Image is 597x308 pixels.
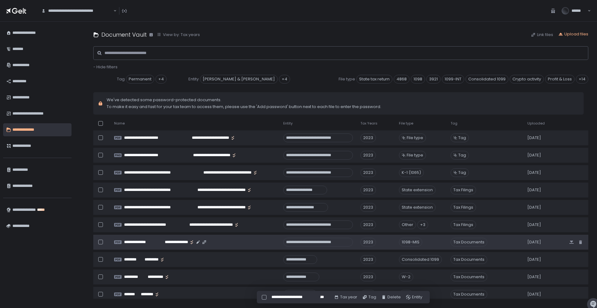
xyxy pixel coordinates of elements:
[527,239,541,245] span: [DATE]
[527,187,541,193] span: [DATE]
[399,121,413,126] span: File type
[510,75,544,84] span: Crypto activity
[394,75,410,84] span: 4868
[126,75,154,84] span: Permanent
[188,76,199,82] span: Entity
[399,168,424,177] div: K-1 (1065)
[576,75,588,84] div: +14
[406,294,422,300] button: Entity
[399,255,442,264] div: Consolidated 1099
[399,203,436,212] div: State extension
[360,134,376,142] div: 2023
[360,121,377,126] span: Tax Years
[527,135,541,141] span: [DATE]
[442,75,464,84] span: 1099-INT
[527,152,541,158] span: [DATE]
[101,30,147,39] h1: Document Vault
[93,64,118,70] button: - Hide filters
[360,151,376,160] div: 2023
[360,168,376,177] div: 2023
[417,220,428,229] div: +3
[527,274,541,280] span: [DATE]
[157,32,200,38] button: View by: Tax years
[527,205,541,210] span: [DATE]
[527,292,541,297] span: [DATE]
[558,31,588,37] button: Upload files
[545,75,575,84] span: Profit & Loss
[451,186,476,194] span: Tax Filings
[37,4,117,17] div: Search for option
[399,273,413,281] div: W-2
[360,290,376,299] div: 2023
[451,121,457,126] span: Tag
[527,170,541,175] span: [DATE]
[451,255,487,264] span: Tax Documents
[107,104,381,110] span: To make it easy and fast for your tax team to access them, please use the 'Add password' button n...
[527,121,545,126] span: Uploaded
[279,75,290,84] div: +4
[458,135,466,141] span: Tag
[451,238,487,247] span: Tax Documents
[360,186,376,194] div: 2023
[117,76,125,82] span: Tag
[200,75,278,84] span: [PERSON_NAME] & [PERSON_NAME]
[458,152,466,158] span: Tag
[399,238,422,247] div: 1098-MIS
[451,220,476,229] span: Tax Filings
[411,75,425,84] span: 1098
[334,294,357,300] button: Tax year
[360,238,376,247] div: 2023
[527,222,541,228] span: [DATE]
[360,220,376,229] div: 2023
[426,75,441,84] span: 3921
[451,273,487,281] span: Tax Documents
[451,290,487,299] span: Tax Documents
[283,121,293,126] span: Entity
[339,76,355,82] span: File type
[407,152,423,158] span: File type
[114,121,125,126] span: Name
[451,203,476,212] span: Tax Filings
[360,203,376,212] div: 2023
[527,257,541,262] span: [DATE]
[407,135,423,141] span: File type
[362,294,376,300] button: Tag
[465,75,508,84] span: Consolidated 1099
[356,75,392,84] span: State tax return
[360,255,376,264] div: 2023
[531,32,553,38] button: Link files
[107,97,381,103] span: We've detected some password-protected documents.
[399,186,436,194] div: State extension
[381,294,401,300] button: Delete
[155,75,167,84] div: +4
[399,220,416,229] div: Other
[399,290,413,299] div: W-2
[360,273,376,281] div: 2023
[458,170,466,175] span: Tag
